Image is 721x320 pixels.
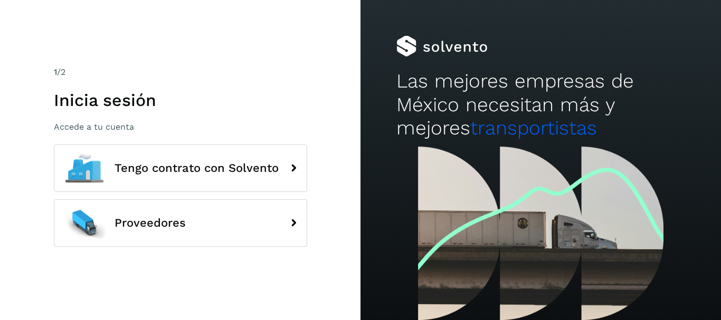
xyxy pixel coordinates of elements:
[115,162,279,174] span: Tengo contrato con Solvento
[54,144,307,192] button: Tengo contrato con Solvento
[396,70,685,140] h2: Las mejores empresas de México necesitan más y mejores
[54,199,307,247] button: Proveedores
[470,117,597,139] span: transportistas
[54,90,307,110] h1: Inicia sesión
[54,122,307,132] p: Accede a tu cuenta
[54,66,307,79] div: /2
[115,217,186,229] span: Proveedores
[54,67,57,77] span: 1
